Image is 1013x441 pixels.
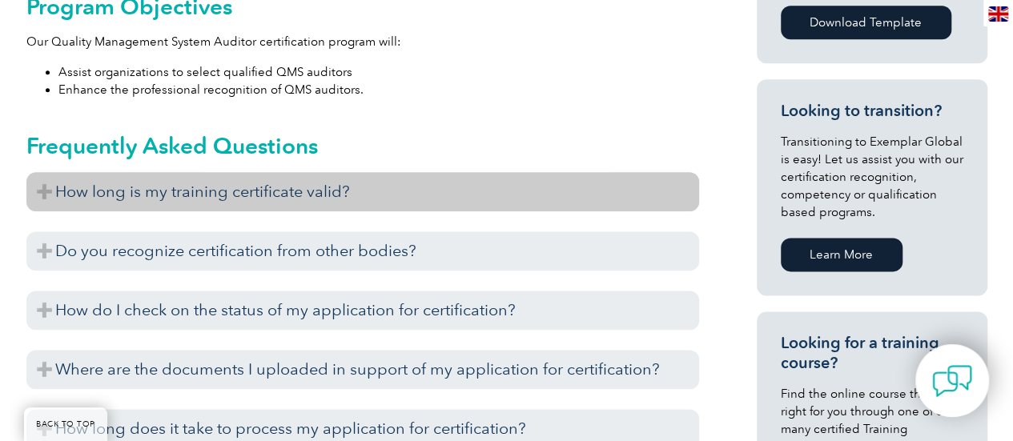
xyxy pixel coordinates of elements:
a: BACK TO TOP [24,407,107,441]
h3: Where are the documents I uploaded in support of my application for certification? [26,350,699,389]
p: Our Quality Management System Auditor certification program will: [26,33,699,50]
a: Learn More [781,238,902,271]
h3: Looking for a training course? [781,333,963,373]
h3: How long is my training certificate valid? [26,172,699,211]
h2: Frequently Asked Questions [26,133,699,158]
p: Transitioning to Exemplar Global is easy! Let us assist you with our certification recognition, c... [781,133,963,221]
h3: Do you recognize certification from other bodies? [26,231,699,271]
h3: How do I check on the status of my application for certification? [26,291,699,330]
li: Enhance the professional recognition of QMS auditors. [58,81,699,98]
a: Download Template [781,6,951,39]
li: Assist organizations to select qualified QMS auditors [58,63,699,81]
img: contact-chat.png [932,361,972,401]
h3: Looking to transition? [781,101,963,121]
img: en [988,6,1008,22]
